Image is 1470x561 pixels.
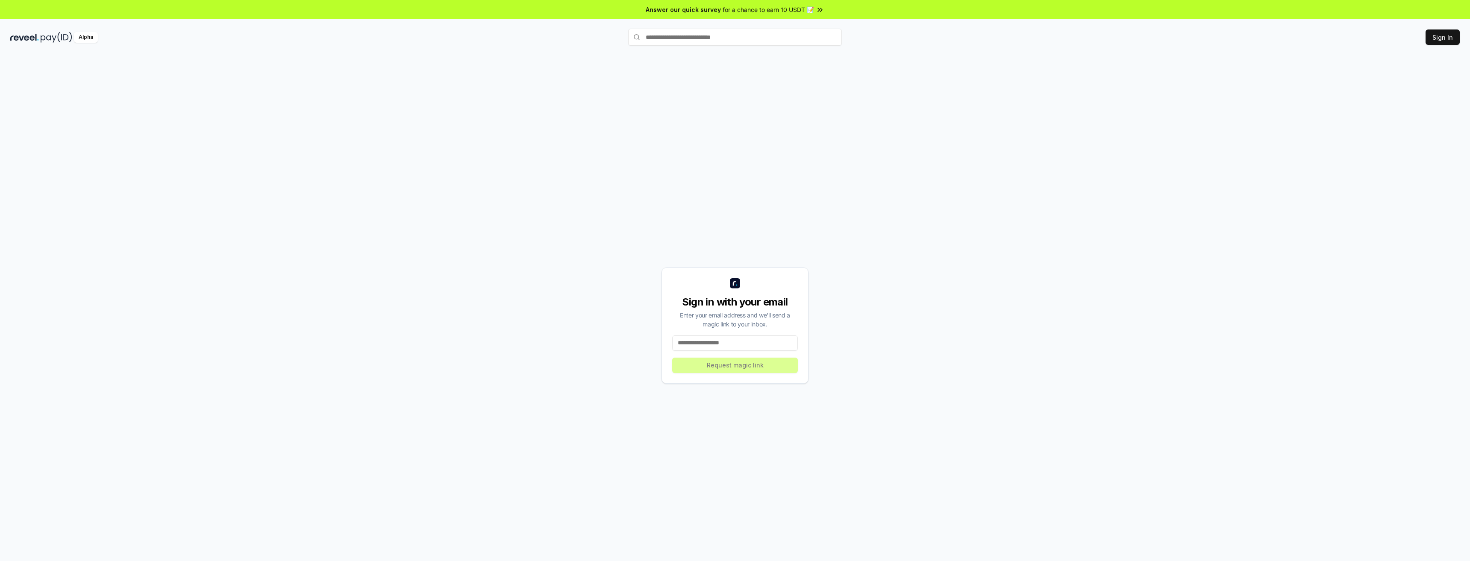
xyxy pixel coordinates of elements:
[41,32,72,43] img: pay_id
[10,32,39,43] img: reveel_dark
[646,5,721,14] span: Answer our quick survey
[730,278,740,288] img: logo_small
[672,295,798,309] div: Sign in with your email
[672,311,798,329] div: Enter your email address and we’ll send a magic link to your inbox.
[723,5,814,14] span: for a chance to earn 10 USDT 📝
[1426,29,1460,45] button: Sign In
[74,32,98,43] div: Alpha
